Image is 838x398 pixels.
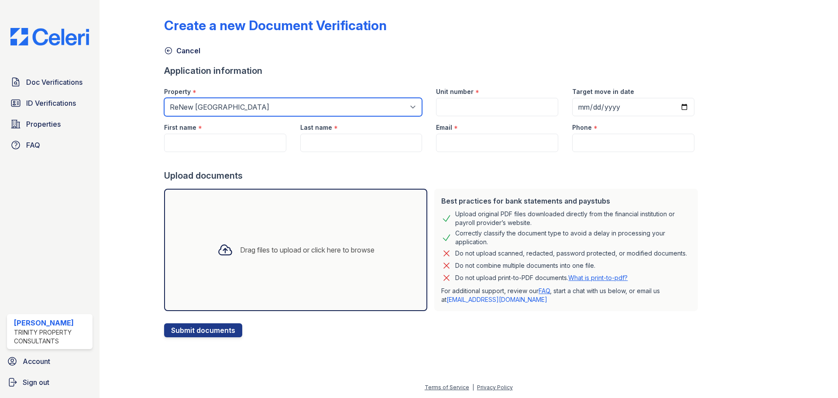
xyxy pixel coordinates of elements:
[26,77,82,87] span: Doc Verifications
[14,328,89,346] div: Trinity Property Consultants
[572,87,634,96] label: Target move in date
[441,287,691,304] p: For additional support, review our , start a chat with us below, or email us at
[164,65,701,77] div: Application information
[572,123,592,132] label: Phone
[164,123,196,132] label: First name
[455,229,691,246] div: Correctly classify the document type to avoid a delay in processing your application.
[14,318,89,328] div: [PERSON_NAME]
[441,196,691,206] div: Best practices for bank statements and paystubs
[164,87,191,96] label: Property
[455,273,628,282] p: Do not upload print-to-PDF documents.
[7,73,93,91] a: Doc Verifications
[436,87,474,96] label: Unit number
[436,123,452,132] label: Email
[164,17,387,33] div: Create a new Document Verification
[300,123,332,132] label: Last name
[164,170,701,182] div: Upload documents
[7,94,93,112] a: ID Verifications
[455,260,595,271] div: Do not combine multiple documents into one file.
[240,245,374,255] div: Drag files to upload or click here to browse
[23,356,50,367] span: Account
[425,384,469,391] a: Terms of Service
[7,115,93,133] a: Properties
[164,45,200,56] a: Cancel
[539,287,550,294] a: FAQ
[455,210,691,227] div: Upload original PDF files downloaded directly from the financial institution or payroll provider’...
[26,98,76,108] span: ID Verifications
[455,248,687,259] div: Do not upload scanned, redacted, password protected, or modified documents.
[26,119,61,129] span: Properties
[472,384,474,391] div: |
[26,140,40,150] span: FAQ
[477,384,513,391] a: Privacy Policy
[568,274,628,281] a: What is print-to-pdf?
[446,296,547,303] a: [EMAIL_ADDRESS][DOMAIN_NAME]
[3,374,96,391] a: Sign out
[23,377,49,388] span: Sign out
[164,323,242,337] button: Submit documents
[3,353,96,370] a: Account
[7,136,93,154] a: FAQ
[3,28,96,45] img: CE_Logo_Blue-a8612792a0a2168367f1c8372b55b34899dd931a85d93a1a3d3e32e68fde9ad4.png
